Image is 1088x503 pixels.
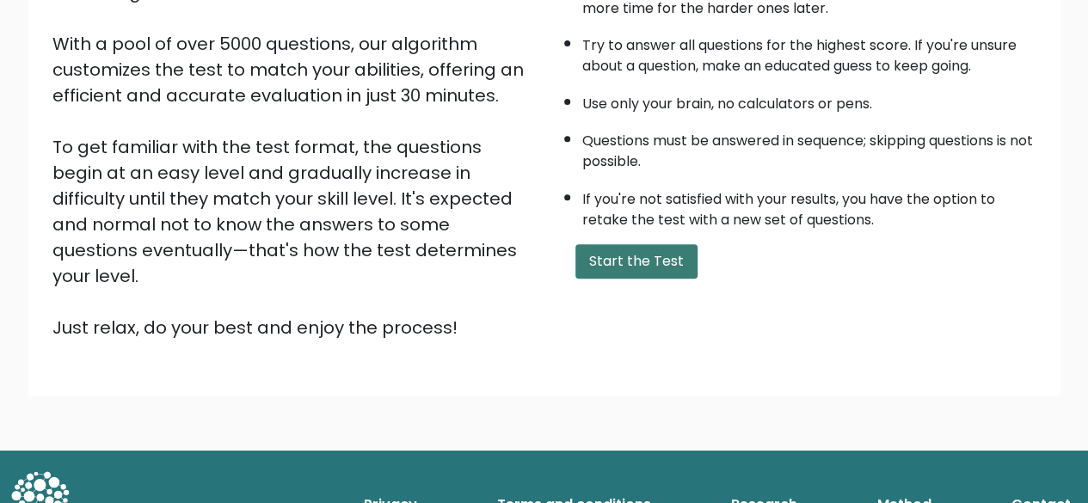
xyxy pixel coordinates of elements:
[582,181,1036,230] li: If you're not satisfied with your results, you have the option to retake the test with a new set ...
[582,85,1036,114] li: Use only your brain, no calculators or pens.
[582,27,1036,77] li: Try to answer all questions for the highest score. If you're unsure about a question, make an edu...
[582,122,1036,172] li: Questions must be answered in sequence; skipping questions is not possible.
[575,244,698,279] button: Start the Test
